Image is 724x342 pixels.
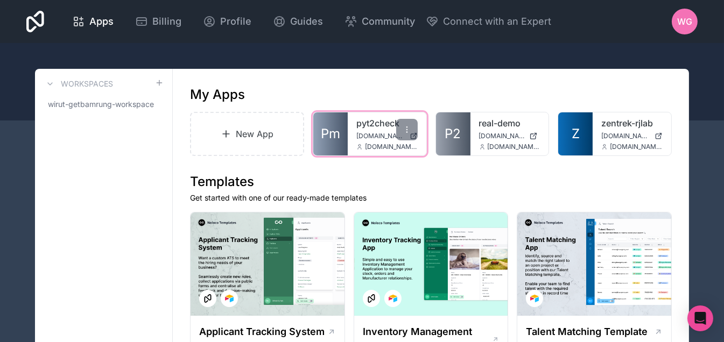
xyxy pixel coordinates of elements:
a: [DOMAIN_NAME] [601,132,663,140]
a: Community [336,10,424,33]
div: Open Intercom Messenger [687,305,713,331]
span: [DOMAIN_NAME] [356,132,405,140]
img: Airtable Logo [530,294,539,303]
span: Billing [152,14,181,29]
span: P2 [445,125,461,142]
span: WG [677,15,692,28]
span: Connect with an Expert [443,14,551,29]
img: Airtable Logo [389,294,397,303]
span: Guides [290,14,323,29]
a: real-demo [479,117,540,130]
span: [DOMAIN_NAME] [601,132,650,140]
span: [DOMAIN_NAME] [479,132,525,140]
h1: My Apps [190,86,245,103]
h1: Templates [190,173,672,190]
h1: Applicant Tracking System [199,324,325,339]
h1: Talent Matching Template [526,324,648,339]
a: Billing [126,10,190,33]
a: wirut-getbamrung-workspace [44,95,164,114]
span: [DOMAIN_NAME][EMAIL_ADDRESS][DOMAIN_NAME] [610,142,663,151]
a: P2 [436,112,470,155]
span: Z [572,125,580,142]
span: Pm [321,125,340,142]
a: New App [190,112,304,156]
a: [DOMAIN_NAME] [479,132,540,140]
a: Pm [313,112,348,155]
span: Community [362,14,415,29]
a: zentrek-rjlab [601,117,663,130]
button: Connect with an Expert [426,14,551,29]
span: Profile [220,14,251,29]
a: Profile [194,10,260,33]
span: wirut-getbamrung-workspace [48,99,154,110]
span: Apps [89,14,114,29]
a: Workspaces [44,77,113,90]
a: Guides [264,10,332,33]
a: Apps [64,10,122,33]
h3: Workspaces [61,79,113,89]
a: [DOMAIN_NAME] [356,132,418,140]
a: Z [558,112,593,155]
span: [DOMAIN_NAME][EMAIL_ADDRESS][DOMAIN_NAME] [488,142,540,151]
a: pyt2check [356,117,418,130]
img: Airtable Logo [225,294,234,303]
span: [DOMAIN_NAME][EMAIL_ADDRESS][DOMAIN_NAME] [365,142,418,151]
p: Get started with one of our ready-made templates [190,193,672,203]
